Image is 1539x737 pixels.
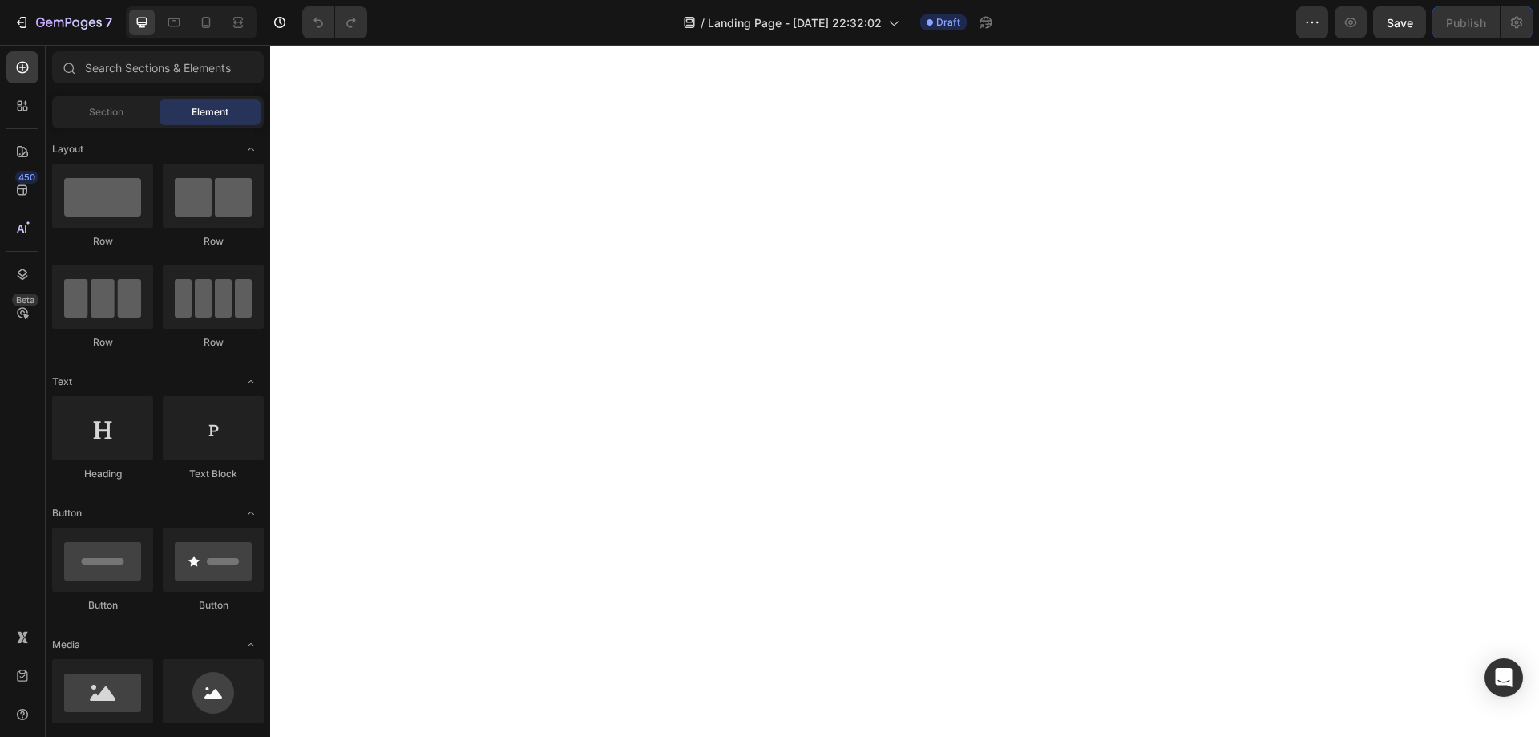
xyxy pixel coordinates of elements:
[52,638,80,652] span: Media
[1432,6,1500,38] button: Publish
[12,294,38,306] div: Beta
[238,369,264,395] span: Toggle open
[52,598,153,613] div: Button
[163,598,264,613] div: Button
[270,45,1539,737] iframe: Design area
[52,467,153,481] div: Heading
[708,14,882,31] span: Landing Page - [DATE] 22:32:02
[89,105,123,119] span: Section
[1446,14,1486,31] div: Publish
[52,234,153,249] div: Row
[936,15,960,30] span: Draft
[163,467,264,481] div: Text Block
[52,51,264,83] input: Search Sections & Elements
[1387,16,1413,30] span: Save
[238,136,264,162] span: Toggle open
[52,375,72,389] span: Text
[238,500,264,526] span: Toggle open
[238,632,264,658] span: Toggle open
[52,506,82,520] span: Button
[52,142,83,156] span: Layout
[163,234,264,249] div: Row
[302,6,367,38] div: Undo/Redo
[105,13,112,32] p: 7
[701,14,705,31] span: /
[15,171,38,184] div: 450
[1373,6,1426,38] button: Save
[52,335,153,350] div: Row
[1484,658,1523,697] div: Open Intercom Messenger
[163,335,264,350] div: Row
[192,105,228,119] span: Element
[6,6,119,38] button: 7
